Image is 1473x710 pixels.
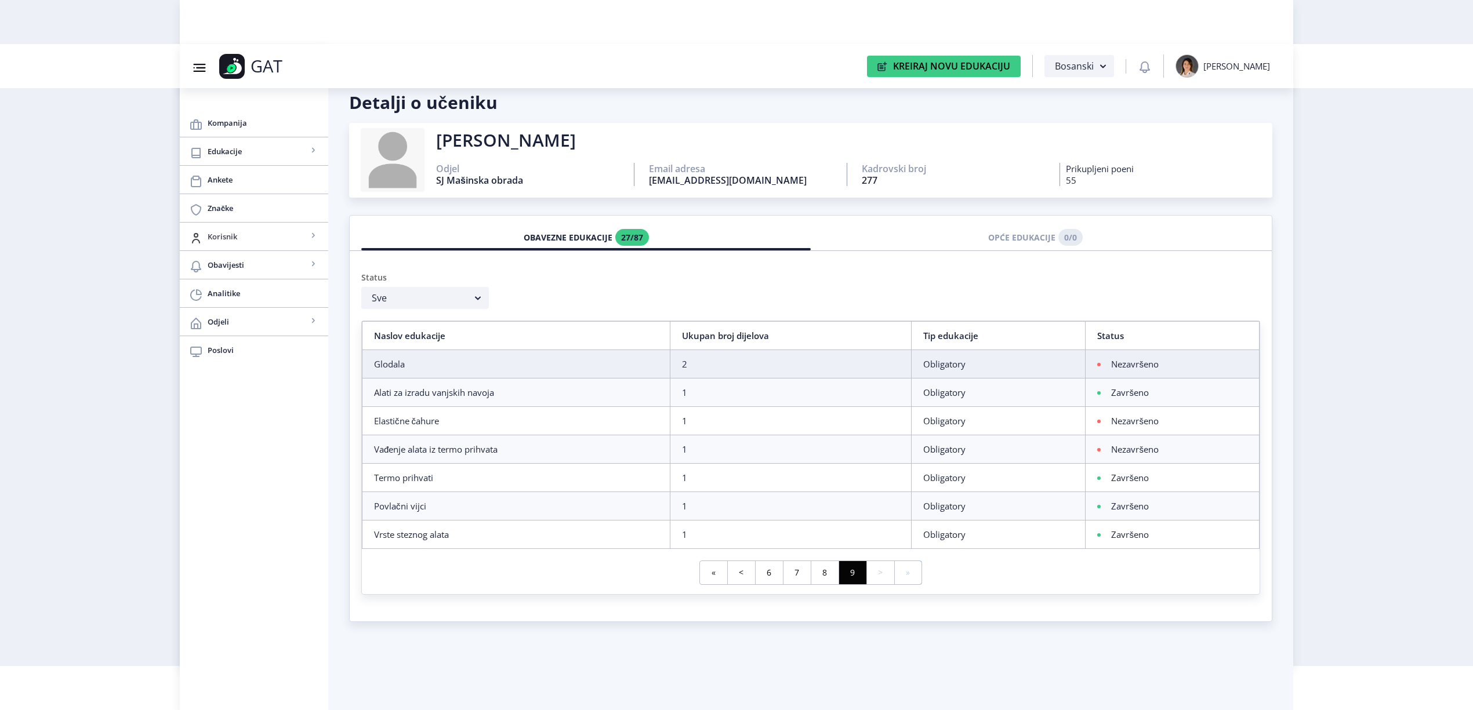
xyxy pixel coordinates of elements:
div: [PERSON_NAME] [436,134,1272,146]
span: Nezavršeno [1102,443,1256,455]
div: Obligatory [923,472,1074,483]
a: 7 [783,561,811,584]
div: Kadrovski broj [853,163,1060,174]
span: Poslovi [208,343,319,357]
div: Termo prihvati [374,472,658,483]
div: 1 [682,529,899,540]
span: Odjeli [208,315,307,329]
span: Obavijesti [208,258,307,272]
span: Edukacije [208,144,307,158]
div: Elastične čahure [374,415,658,427]
a: GAT [219,54,356,79]
span: Ankete [208,173,319,187]
a: Korisnik [180,223,328,250]
a: Odjeli [180,308,328,336]
div: Glodala [374,358,658,370]
span: 9 [839,561,866,584]
div: 277 [853,174,1060,186]
div: 1 [682,443,899,455]
span: Korisnik [208,230,307,243]
div: 1 [682,472,899,483]
span: Nezavršeno [1102,358,1256,370]
div: Odjel [427,163,634,174]
a: Tip edukacije [923,330,978,341]
div: Prikupljeni poeni [1066,163,1272,174]
div: Status [361,272,1260,287]
span: Završeno [1102,529,1256,540]
div: Obligatory [923,529,1074,540]
div: SJ Mašinska obrada [427,174,634,186]
a: Prev [727,561,755,584]
div: Obligatory [923,443,1074,455]
div: Vađenje alata iz termo prihvata [374,443,658,455]
div: Obligatory [923,358,1074,370]
span: Značke [208,201,319,215]
span: Analitike [208,286,319,300]
div: 2 [682,358,899,370]
a: Edukacije [180,137,328,165]
span: < [739,567,743,578]
button: Bosanski [1044,55,1114,77]
img: employee-placeholder.png [361,128,425,192]
span: Kompanija [208,116,319,130]
span: Nezavršeno [1102,415,1256,427]
div: [PERSON_NAME] [1203,60,1270,72]
button: Sve [361,287,489,309]
a: Ukupan broj dijelova [682,330,769,341]
div: Alati za izradu vanjskih navoja [374,387,658,398]
a: Značke [180,194,328,222]
a: 6 [755,561,783,584]
div: 55 [1066,174,1272,186]
a: First [700,561,727,584]
a: Status [1097,330,1124,341]
div: 1 [682,415,899,427]
span: Završeno [1102,387,1256,398]
div: Vrste steznog alata [374,529,658,540]
a: Ankete [180,166,328,194]
div: 1 [682,387,899,398]
span: Završeno [1102,500,1256,512]
div: Obligatory [923,415,1074,427]
img: create-new-education-icon.svg [877,61,887,71]
span: Završeno [1102,472,1256,483]
div: Obligatory [923,500,1074,512]
a: Kompanija [180,109,328,137]
div: OBAVEZNE EDUKACIJE [370,225,802,250]
a: Analitike [180,279,328,307]
button: Kreiraj Novu Edukaciju [867,56,1021,77]
p: GAT [251,60,282,72]
a: 0/0 [1058,229,1083,246]
div: 1 [682,500,899,512]
div: Email adresa [640,163,847,174]
span: Detalji o učeniku [349,85,1272,114]
div: [EMAIL_ADDRESS][DOMAIN_NAME] [640,174,847,186]
div: Povlačni vijci [374,500,658,512]
div: Obligatory [923,387,1074,398]
a: Naslov edukacije [374,330,445,341]
span: « [712,567,716,578]
div: OPĆE EDUKACIJE [819,225,1251,250]
a: 27/87 [615,229,649,246]
a: Poslovi [180,336,328,364]
a: 8 [811,561,839,584]
a: Obavijesti [180,251,328,279]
